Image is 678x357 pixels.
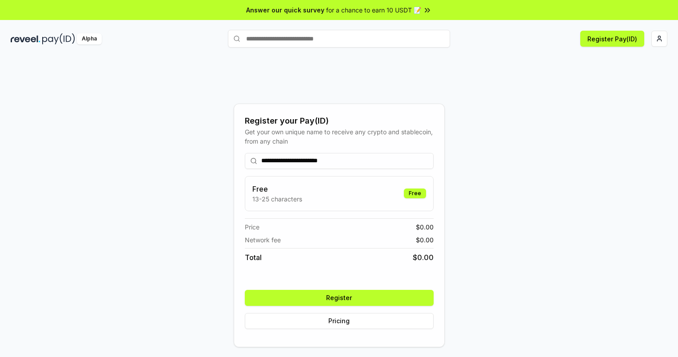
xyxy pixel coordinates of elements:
[245,115,434,127] div: Register your Pay(ID)
[77,33,102,44] div: Alpha
[413,252,434,263] span: $ 0.00
[416,235,434,245] span: $ 0.00
[245,313,434,329] button: Pricing
[11,33,40,44] img: reveel_dark
[252,184,302,194] h3: Free
[245,252,262,263] span: Total
[416,222,434,232] span: $ 0.00
[252,194,302,204] p: 13-25 characters
[245,290,434,306] button: Register
[245,222,259,232] span: Price
[326,5,421,15] span: for a chance to earn 10 USDT 📝
[42,33,75,44] img: pay_id
[245,235,281,245] span: Network fee
[404,189,426,198] div: Free
[580,31,644,47] button: Register Pay(ID)
[245,127,434,146] div: Get your own unique name to receive any crypto and stablecoin, from any chain
[246,5,324,15] span: Answer our quick survey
